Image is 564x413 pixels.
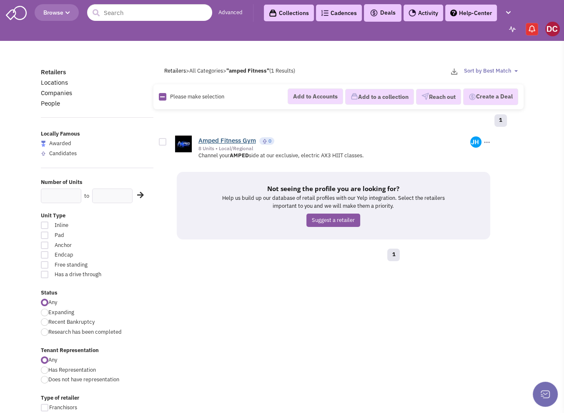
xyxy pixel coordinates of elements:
[159,93,166,101] img: Rectangle.png
[416,89,461,105] button: Reach out
[49,140,71,147] span: Awarded
[218,184,449,193] h5: Not seeing the profile you are looking for?
[351,93,358,100] img: icon-collection-lavender.png
[223,67,226,74] span: >
[316,5,362,21] a: Cadences
[450,10,457,16] img: help.png
[186,67,189,74] span: >
[230,152,249,159] b: AMPED
[41,141,46,147] img: locallyfamous-largeicon.png
[49,242,119,249] span: Anchor
[189,67,295,74] span: All Categories (1 Results)
[268,138,271,144] span: 0
[367,8,398,18] button: Deals
[41,78,68,86] a: Locations
[48,328,122,335] span: Research has been completed
[470,136,481,148] img: 2I3Z1yKndE6wSdz65014tQ.png
[48,376,119,383] span: Does not have representation
[35,4,79,21] button: Browse
[451,68,457,75] img: download-2-24.png
[49,222,119,229] span: Inline
[87,4,212,21] input: Search
[345,89,414,105] button: Add to a collection
[41,151,46,156] img: locallyfamous-upvote.png
[218,9,243,17] a: Advanced
[49,261,119,269] span: Free standing
[6,4,27,20] img: SmartAdmin
[370,8,378,18] img: icon-deals.svg
[41,289,153,297] label: Status
[262,139,267,144] img: locallyfamous-upvote.png
[41,99,60,107] a: People
[198,152,491,160] p: Channel your side at our exclusive, electric AX3 HIIT classes.
[288,88,343,104] button: Add to Accounts
[387,249,400,261] a: 1
[49,232,119,239] span: Pad
[48,318,95,325] span: Recent Bankruptcy
[49,251,119,259] span: Endcap
[48,299,57,306] span: Any
[41,130,153,138] label: Locally Famous
[198,145,471,152] div: 8 Units • Local/Regional
[41,347,153,355] label: Tenant Representation
[463,88,518,105] button: Create a Deal
[321,10,328,16] img: Cadences_logo.png
[306,214,360,227] a: Suggest a retailer
[48,309,74,316] span: Expanding
[48,366,96,373] span: Has Representation
[226,67,269,74] b: "amped Fitness"
[409,9,416,17] img: Activity.png
[84,192,89,200] label: to
[43,9,70,16] span: Browse
[218,194,449,210] p: Help us build up our database of retail profiles with our Yelp integration. Select the retailers ...
[404,5,443,21] a: Activity
[49,271,119,279] span: Has a drive through
[49,404,77,411] span: Franchisors
[445,5,497,21] a: Help-Center
[269,9,277,17] img: icon-collection-lavender-black.svg
[41,212,153,220] label: Unit Type
[132,190,143,201] div: Search Nearby
[164,67,186,74] a: Retailers
[48,356,57,363] span: Any
[494,114,507,127] a: 1
[469,92,476,101] img: Deal-Dollar.png
[49,150,77,157] span: Candidates
[198,136,256,144] a: Amped Fitness Gym
[170,93,224,100] span: Please make selection
[41,394,153,402] label: Type of retailer
[41,179,153,186] label: Number of Units
[545,22,560,36] img: David Conn
[264,5,314,21] a: Collections
[41,68,66,76] a: Retailers
[421,93,429,100] img: VectorPaper_Plane.png
[41,89,72,97] a: Companies
[370,9,396,16] span: Deals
